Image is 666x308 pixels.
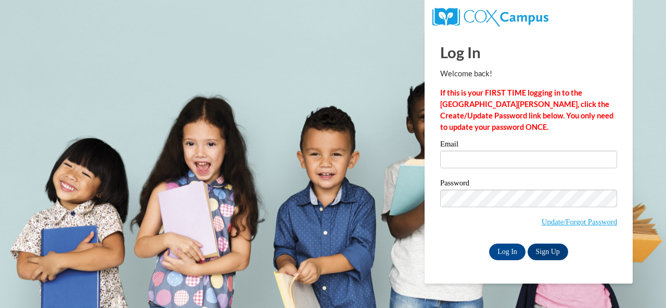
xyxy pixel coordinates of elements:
a: Sign Up [528,244,568,260]
h1: Log In [440,42,617,63]
p: Welcome back! [440,68,617,79]
strong: If this is your FIRST TIME logging in to the [GEOGRAPHIC_DATA][PERSON_NAME], click the Create/Upd... [440,88,613,131]
a: COX Campus [432,12,548,21]
img: COX Campus [432,8,548,26]
a: Update/Forgot Password [542,218,617,226]
input: Log In [489,244,526,260]
label: Password [440,179,617,190]
label: Email [440,140,617,151]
